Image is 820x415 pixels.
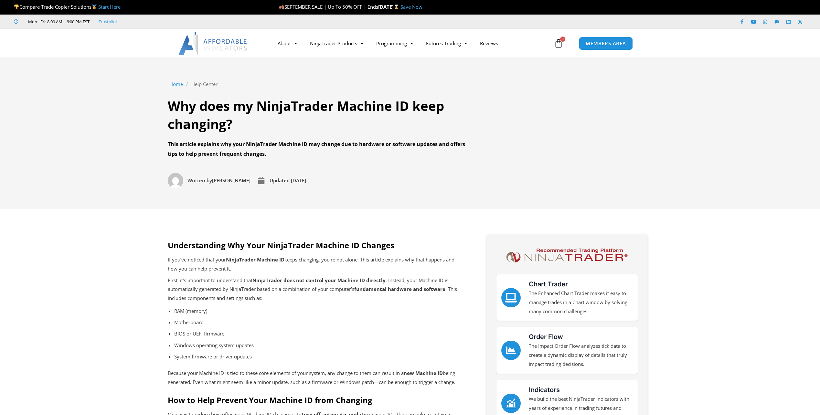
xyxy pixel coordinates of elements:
img: Picture of David Koehler [168,173,183,188]
span: SEPTEMBER SALE | Up To 50% OFF | Ends [279,4,378,10]
span: Mon - Fri: 8:00 AM – 6:00 PM EST [27,18,90,26]
nav: Menu [271,36,552,51]
p: First, it’s important to understand that . Instead, your Machine ID is automatically generated by... [168,276,464,303]
p: If you’ve noticed that your keeps changing, you’re not alone. This article explains why that happ... [168,255,464,273]
p: RAM (memory) [174,307,458,316]
a: About [271,36,304,51]
h1: Why does my NinjaTrader Machine ID keep changing? [168,97,465,133]
strong: NinjaTrader Machine ID [226,256,284,263]
a: Trustpilot [99,19,117,25]
a: MEMBERS AREA [579,37,633,50]
a: Help Center [191,80,218,89]
strong: [DATE] [378,4,400,10]
h2: How to Help Prevent Your Machine ID from Changing [168,395,464,405]
img: 🏆 [14,5,19,9]
strong: NinjaTrader does not control your Machine ID directly [252,277,386,283]
strong: fundamental hardware and software [354,286,445,292]
h2: Understanding Why Your NinjaTrader Machine ID Changes [168,240,464,250]
a: Order Flow [501,341,521,360]
a: Home [169,80,183,89]
p: Windows operating system updates [174,341,458,350]
img: NinjaTrader Logo | Affordable Indicators – NinjaTrader [503,246,630,265]
img: 🥇 [92,5,97,9]
p: Because your Machine ID is tied to these core elements of your system, any change to them can res... [168,369,464,387]
a: Programming [370,36,420,51]
span: MEMBERS AREA [586,41,626,46]
p: System firmware or driver updates [174,352,458,361]
a: Indicators [501,394,521,413]
span: Compare Trade Copier Solutions [14,4,121,10]
a: Start Here [98,4,121,10]
p: The Impact Order Flow analyzes tick data to create a dynamic display of details that truly impact... [529,342,633,369]
a: Chart Trader [529,280,568,288]
span: Updated [270,177,290,184]
div: This article explains why your NinjaTrader Machine ID may change due to hardware or software upda... [168,140,465,159]
a: Futures Trading [420,36,474,51]
img: LogoAI | Affordable Indicators – NinjaTrader [178,32,248,55]
p: BIOS or UEFI firmware [174,329,458,338]
a: Order Flow [529,333,563,341]
time: [DATE] [291,177,306,184]
a: NinjaTrader Products [304,36,370,51]
a: Save Now [400,4,422,10]
span: / [186,80,188,89]
img: ⌛ [394,5,399,9]
a: Reviews [474,36,505,51]
span: Written by [187,177,212,184]
strong: new Machine ID [404,370,443,376]
a: Chart Trader [501,288,521,307]
span: [PERSON_NAME] [186,176,250,185]
p: The Enhanced Chart Trader makes it easy to manage trades in a Chart window by solving many common... [529,289,633,316]
img: 🍂 [279,5,284,9]
a: 0 [544,34,573,53]
span: 0 [560,37,565,42]
a: Indicators [529,386,560,394]
p: Motherboard [174,318,458,327]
